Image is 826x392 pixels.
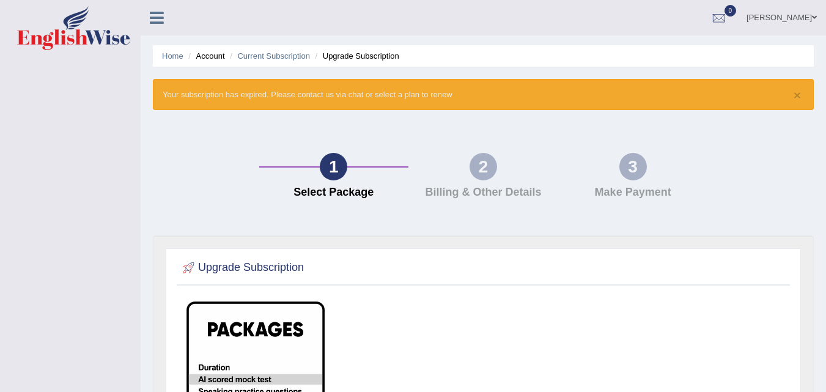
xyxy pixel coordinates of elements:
[265,187,403,199] h4: Select Package
[470,153,497,180] div: 2
[415,187,552,199] h4: Billing & Other Details
[725,5,737,17] span: 0
[185,50,224,62] li: Account
[794,89,801,102] button: ×
[619,153,647,180] div: 3
[320,153,347,180] div: 1
[312,50,399,62] li: Upgrade Subscription
[162,51,183,61] a: Home
[237,51,310,61] a: Current Subscription
[180,259,304,277] h2: Upgrade Subscription
[564,187,702,199] h4: Make Payment
[153,79,814,110] div: Your subscription has expired. Please contact us via chat or select a plan to renew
